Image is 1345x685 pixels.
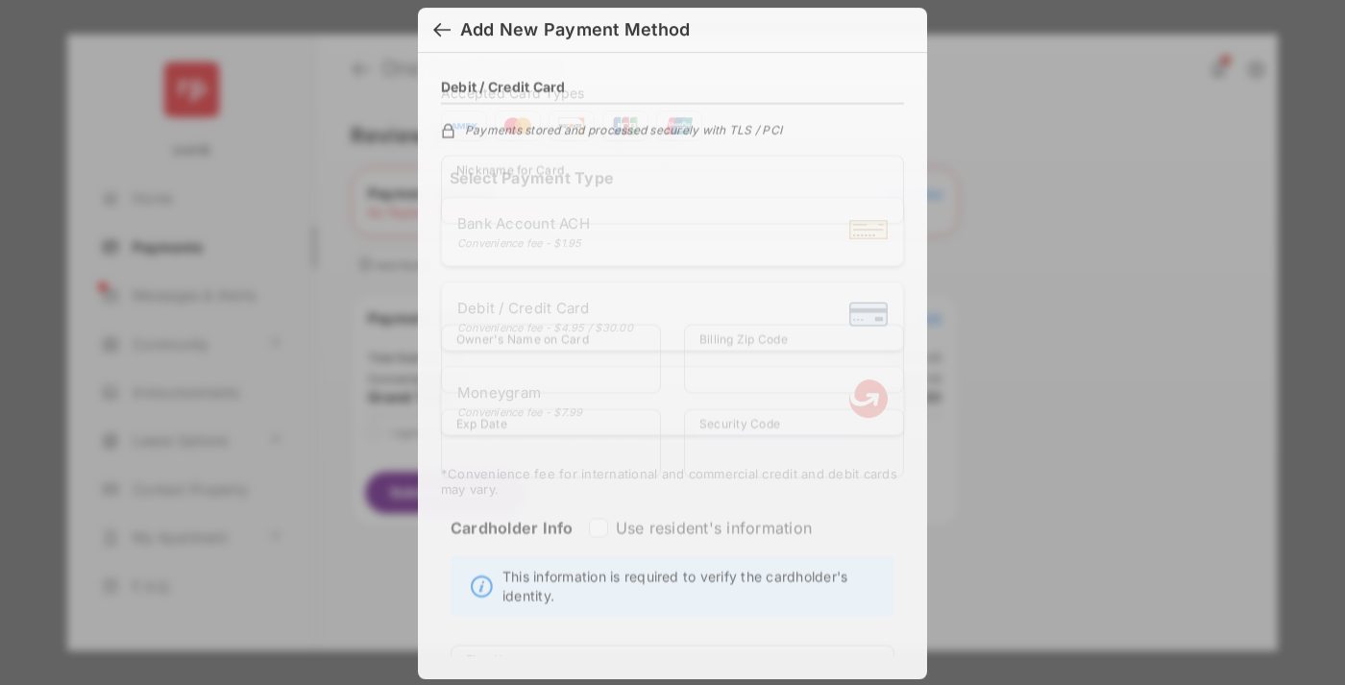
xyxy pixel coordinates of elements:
div: Payments stored and processed securely with TLS / PCI [441,120,904,137]
div: Add New Payment Method [460,19,690,40]
iframe: Credit card field [441,240,904,325]
label: Use resident's information [616,519,812,538]
h4: Debit / Credit Card [441,79,566,95]
strong: Cardholder Info [451,519,574,573]
span: This information is required to verify the cardholder's identity. [502,568,884,606]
